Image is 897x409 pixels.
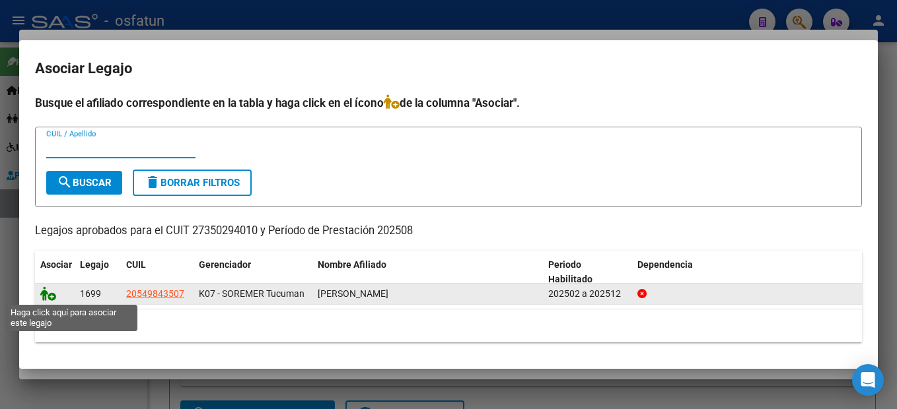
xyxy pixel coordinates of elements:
[35,251,75,294] datatable-header-cell: Asociar
[199,288,305,299] span: K07 - SOREMER Tucuman
[35,56,862,81] h2: Asociar Legajo
[543,251,632,294] datatable-header-cell: Periodo Habilitado
[46,171,122,195] button: Buscar
[133,170,252,196] button: Borrar Filtros
[57,174,73,190] mat-icon: search
[199,259,251,270] span: Gerenciador
[75,251,121,294] datatable-header-cell: Legajo
[852,364,884,396] div: Open Intercom Messenger
[145,174,161,190] mat-icon: delete
[632,251,863,294] datatable-header-cell: Dependencia
[80,288,101,299] span: 1699
[35,223,862,239] p: Legajos aprobados para el CUIT 27350294010 y Período de Prestación 202508
[637,259,693,270] span: Dependencia
[126,259,146,270] span: CUIL
[121,251,194,294] datatable-header-cell: CUIL
[548,259,592,285] span: Periodo Habilitado
[35,309,862,342] div: 1 registros
[318,288,388,299] span: CONTRERA JERONIMO SEBASTIAN
[312,251,543,294] datatable-header-cell: Nombre Afiliado
[126,288,184,299] span: 20549843507
[318,259,386,270] span: Nombre Afiliado
[40,259,72,270] span: Asociar
[194,251,312,294] datatable-header-cell: Gerenciador
[57,177,112,189] span: Buscar
[80,259,109,270] span: Legajo
[145,177,240,189] span: Borrar Filtros
[35,94,862,111] h4: Busque el afiliado correspondiente en la tabla y haga click en el ícono de la columna "Asociar".
[548,286,627,301] div: 202502 a 202512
